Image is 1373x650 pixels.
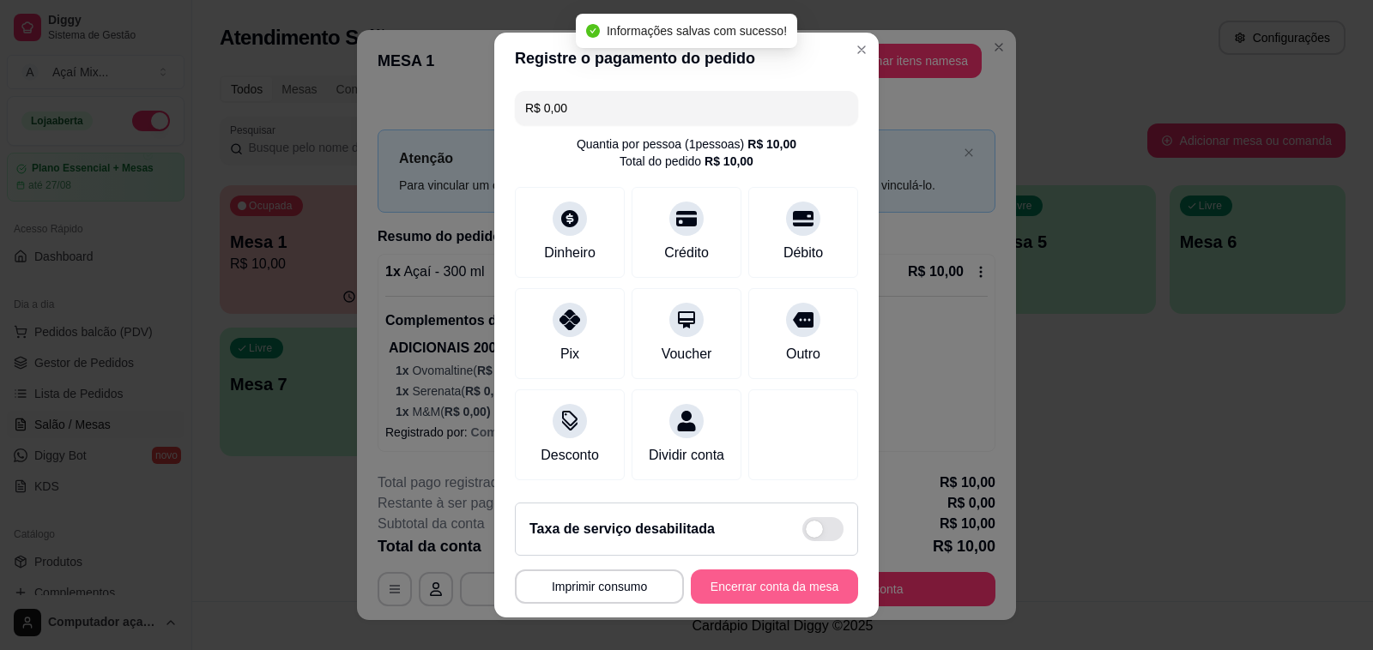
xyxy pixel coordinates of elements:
button: Imprimir consumo [515,569,684,604]
div: Voucher [662,344,712,364]
div: Débito [783,243,823,263]
div: Total do pedido [620,153,753,170]
span: check-circle [586,24,600,38]
div: Pix [560,344,579,364]
div: R$ 10,00 [705,153,753,170]
div: Desconto [541,445,599,466]
input: Ex.: hambúrguer de cordeiro [525,91,848,125]
div: Outro [786,344,820,364]
h2: Taxa de serviço desabilitada [529,519,715,539]
div: Dividir conta [649,445,724,466]
div: Crédito [664,243,709,263]
header: Registre o pagamento do pedido [494,33,879,84]
button: Close [848,36,875,63]
button: Encerrar conta da mesa [691,569,858,604]
span: Informações salvas com sucesso! [607,24,787,38]
div: R$ 10,00 [747,135,796,153]
div: Dinheiro [544,243,596,263]
div: Quantia por pessoa ( 1 pessoas) [577,135,796,153]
